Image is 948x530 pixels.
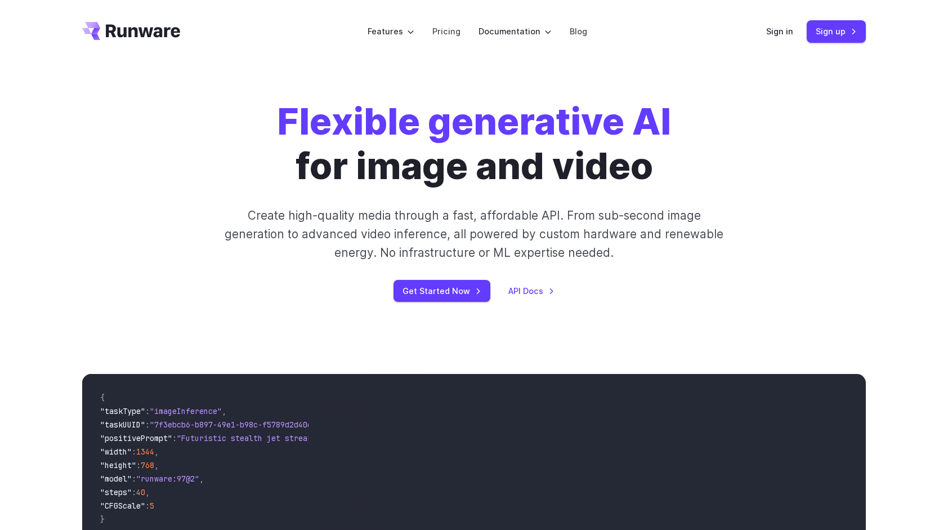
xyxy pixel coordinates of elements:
[199,474,204,484] span: ,
[222,406,226,416] span: ,
[100,393,105,403] span: {
[136,487,145,497] span: 40
[172,433,177,443] span: :
[100,406,145,416] span: "taskType"
[100,447,132,457] span: "width"
[145,487,150,497] span: ,
[368,25,414,38] label: Features
[82,22,180,40] a: Go to /
[277,99,671,144] strong: Flexible generative AI
[432,25,460,38] a: Pricing
[132,447,136,457] span: :
[766,25,793,38] a: Sign in
[150,420,321,430] span: "7f3ebcb6-b897-49e1-b98c-f5789d2d40d7"
[100,487,132,497] span: "steps"
[177,433,587,443] span: "Futuristic stealth jet streaking through a neon-lit cityscape with glowing purple exhaust"
[570,25,587,38] a: Blog
[150,501,154,511] span: 5
[277,99,671,188] h1: for image and video
[100,460,136,470] span: "height"
[479,25,552,38] label: Documentation
[807,20,866,42] a: Sign up
[145,501,150,511] span: :
[100,474,132,484] span: "model"
[100,514,105,524] span: }
[145,420,150,430] span: :
[223,206,725,262] p: Create high-quality media through a fast, affordable API. From sub-second image generation to adv...
[154,460,159,470] span: ,
[136,474,199,484] span: "runware:97@2"
[100,501,145,511] span: "CFGScale"
[100,433,172,443] span: "positivePrompt"
[136,460,141,470] span: :
[508,284,555,297] a: API Docs
[141,460,154,470] span: 768
[100,420,145,430] span: "taskUUID"
[150,406,222,416] span: "imageInference"
[132,474,136,484] span: :
[136,447,154,457] span: 1344
[154,447,159,457] span: ,
[132,487,136,497] span: :
[145,406,150,416] span: :
[393,280,490,302] a: Get Started Now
